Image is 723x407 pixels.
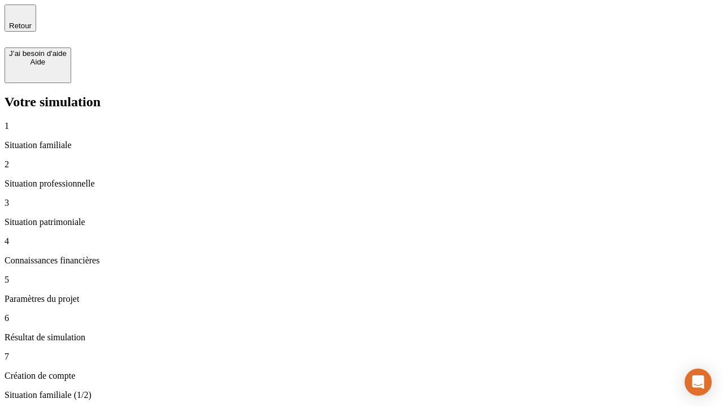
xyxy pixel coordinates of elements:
[5,332,718,343] p: Résultat de simulation
[9,49,67,58] div: J’ai besoin d'aide
[5,94,718,110] h2: Votre simulation
[5,198,718,208] p: 3
[5,371,718,381] p: Création de compte
[9,58,67,66] div: Aide
[5,121,718,131] p: 1
[5,217,718,227] p: Situation patrimoniale
[9,21,32,30] span: Retour
[685,369,712,396] div: Open Intercom Messenger
[5,179,718,189] p: Situation professionnelle
[5,275,718,285] p: 5
[5,159,718,170] p: 2
[5,140,718,150] p: Situation familiale
[5,352,718,362] p: 7
[5,294,718,304] p: Paramètres du projet
[5,47,71,83] button: J’ai besoin d'aideAide
[5,236,718,246] p: 4
[5,256,718,266] p: Connaissances financières
[5,390,718,400] p: Situation familiale (1/2)
[5,313,718,323] p: 6
[5,5,36,32] button: Retour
